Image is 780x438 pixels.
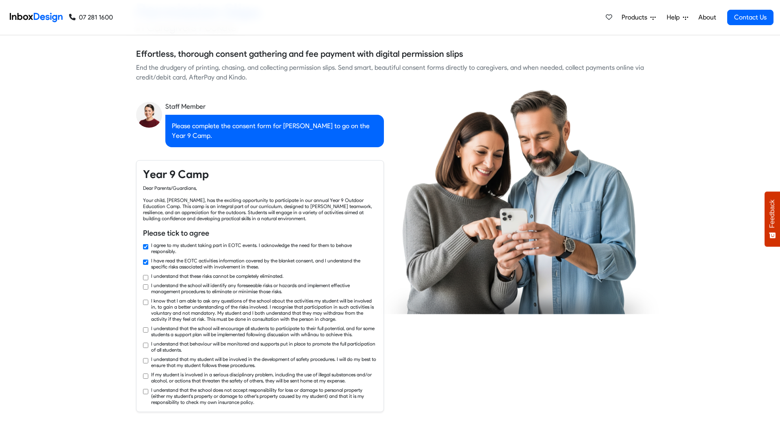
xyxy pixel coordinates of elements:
h6: Please tick to agree [143,228,377,238]
div: Staff Member [165,102,384,112]
label: I understand that behaviour will be monitored and supports put in place to promote the full parti... [151,341,377,353]
label: I agree to my student taking part in EOTC events. I acknowledge the need for them to behave respo... [151,242,377,254]
img: staff_avatar.png [136,102,162,128]
label: I understand that these risks cannot be completely eliminated. [151,273,284,279]
label: I have read the EOTC activities information covered by the blanket consent, and I understand the ... [151,258,377,270]
a: Contact Us [727,10,773,25]
label: I understand the school will identify any foreseeable risks or hazards and implement effective ma... [151,282,377,294]
div: End the drudgery of printing, chasing, and collecting permission slips. Send smart, beautiful con... [136,63,644,82]
span: Feedback [769,200,776,228]
img: parents_using_phone.png [381,89,659,314]
label: If my student is involved in a serious disciplinary problem, including the use of illegal substan... [151,371,377,384]
button: Feedback - Show survey [765,191,780,247]
a: About [696,9,718,26]
label: I understand that my student will be involved in the development of safety procedures. I will do ... [151,356,377,368]
h5: Effortless, thorough consent gathering and fee payment with digital permission slips [136,48,463,60]
label: I know that I am able to ask any questions of the school about the activities my student will be ... [151,298,377,322]
h4: Year 9 Camp [143,167,377,182]
label: I understand that the school does not accept responsibility for loss or damage to personal proper... [151,387,377,405]
div: Please complete the consent form for [PERSON_NAME] to go on the Year 9 Camp. [165,115,384,147]
a: Products [618,9,659,26]
a: Help [663,9,691,26]
label: I understand that the school will encourage all students to participate to their full potential, ... [151,325,377,337]
a: 07 281 1600 [69,13,113,22]
div: Dear Parents/Guardians, Your child, [PERSON_NAME], has the exciting opportunity to participate in... [143,185,377,221]
span: Products [622,13,650,22]
span: Help [667,13,683,22]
